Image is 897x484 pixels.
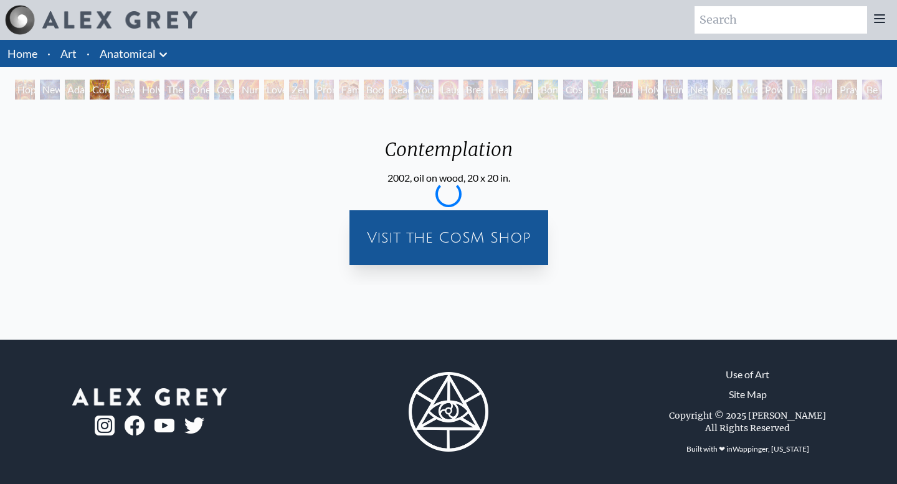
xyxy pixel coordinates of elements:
[726,367,769,382] a: Use of Art
[60,45,77,62] a: Art
[40,80,60,100] div: New Man [DEMOGRAPHIC_DATA]: [DEMOGRAPHIC_DATA] Mind
[375,170,523,185] div: 2002, oil on wood, 20 x 20 in.
[463,80,483,100] div: Breathing
[695,6,867,34] input: Search
[488,80,508,100] div: Healing
[638,80,658,100] div: Holy Fire
[812,80,832,100] div: Spirit Animates the Flesh
[65,80,85,100] div: Adam & Eve
[339,80,359,100] div: Family
[762,80,782,100] div: Power to the Peaceful
[787,80,807,100] div: Firewalking
[154,419,174,433] img: youtube-logo.png
[100,45,156,62] a: Anatomical
[389,80,409,100] div: Reading
[164,80,184,100] div: The Kiss
[357,218,541,258] a: Visit the CoSM Shop
[681,439,814,459] div: Built with ❤ in
[289,80,309,100] div: Zena Lotus
[563,80,583,100] div: Cosmic Lovers
[184,417,204,434] img: twitter-logo.png
[375,138,523,170] div: Contemplation
[414,80,434,100] div: Young & Old
[42,40,55,67] li: ·
[115,80,135,100] div: New Man New Woman
[688,80,708,100] div: Networks
[140,80,159,100] div: Holy Grail
[837,80,857,100] div: Praying Hands
[125,416,145,435] img: fb-logo.png
[588,80,608,100] div: Emerald Grail
[264,80,284,100] div: Love Circuit
[862,80,882,100] div: Be a Good Human Being
[214,80,234,100] div: Ocean of Love Bliss
[669,409,826,422] div: Copyright © 2025 [PERSON_NAME]
[613,80,633,100] div: Journey of the Wounded Healer
[513,80,533,100] div: Artist's Hand
[705,422,790,434] div: All Rights Reserved
[713,80,733,100] div: Yogi & the Möbius Sphere
[15,80,35,100] div: Hope
[364,80,384,100] div: Boo-boo
[189,80,209,100] div: One Taste
[90,80,110,100] div: Contemplation
[439,80,458,100] div: Laughing Man
[729,387,767,402] a: Site Map
[314,80,334,100] div: Promise
[538,80,558,100] div: Bond
[738,80,757,100] div: Mudra
[239,80,259,100] div: Nursing
[7,47,37,60] a: Home
[733,444,809,454] a: Wappinger, [US_STATE]
[95,416,115,435] img: ig-logo.png
[82,40,95,67] li: ·
[663,80,683,100] div: Human Geometry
